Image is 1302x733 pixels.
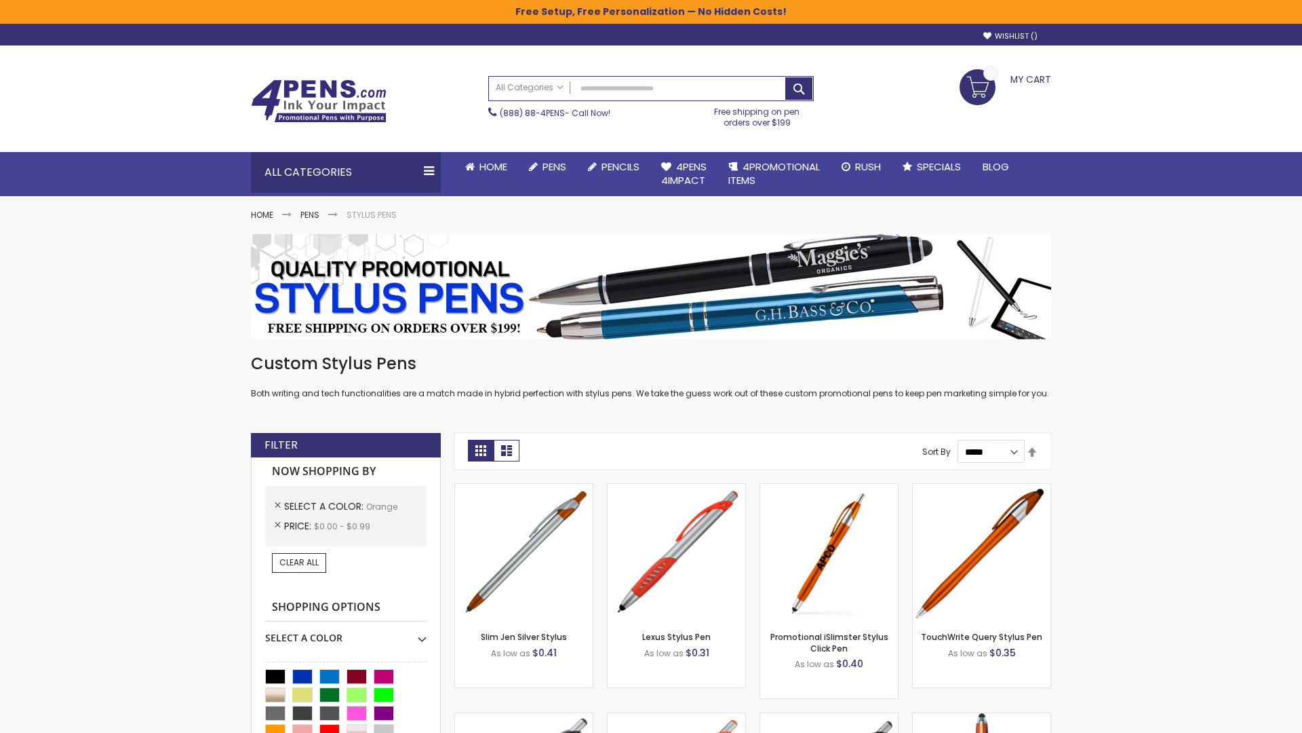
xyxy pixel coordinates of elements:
[455,713,593,724] a: Boston Stylus Pen-Orange
[795,658,834,670] span: As low as
[265,457,427,486] strong: Now Shopping by
[314,521,370,532] span: $0.00 - $0.99
[650,152,717,196] a: 4Pens4impact
[251,209,273,221] a: Home
[983,159,1009,174] span: Blog
[300,209,319,221] a: Pens
[577,152,650,182] a: Pencils
[921,631,1042,643] a: TouchWrite Query Stylus Pen
[608,713,745,724] a: Boston Silver Stylus Pen-Orange
[455,483,593,495] a: Slim Jen Silver Stylus-Orange
[347,209,397,221] strong: Stylus Pens
[728,159,820,187] span: 4PROMOTIONAL ITEMS
[500,107,610,119] span: - Call Now!
[917,159,961,174] span: Specials
[989,646,1016,660] span: $0.35
[284,500,366,513] span: Select A Color
[661,159,707,187] span: 4Pens 4impact
[701,101,814,128] div: Free shipping on pen orders over $199
[983,31,1038,41] a: Wishlist
[948,647,987,659] span: As low as
[491,647,530,659] span: As low as
[455,484,593,622] img: Slim Jen Silver Stylus-Orange
[518,152,577,182] a: Pens
[251,234,1051,339] img: Stylus Pens
[279,557,319,568] span: Clear All
[532,646,557,660] span: $0.41
[892,152,972,182] a: Specials
[265,622,427,645] div: Select A Color
[855,159,881,174] span: Rush
[284,519,314,533] span: Price
[913,484,1050,622] img: TouchWrite Query Stylus Pen-Orange
[686,646,709,660] span: $0.31
[642,631,711,643] a: Lexus Stylus Pen
[608,483,745,495] a: Lexus Stylus Pen-Orange
[251,152,441,193] div: All Categories
[644,647,684,659] span: As low as
[496,82,564,93] span: All Categories
[831,152,892,182] a: Rush
[542,159,566,174] span: Pens
[836,657,863,671] span: $0.40
[760,484,898,622] img: Promotional iSlimster Stylus Click Pen-Orange
[760,483,898,495] a: Promotional iSlimster Stylus Click Pen-Orange
[922,446,951,457] label: Sort By
[489,77,570,99] a: All Categories
[770,631,888,654] a: Promotional iSlimster Stylus Click Pen
[251,79,387,123] img: 4Pens Custom Pens and Promotional Products
[251,353,1051,375] h1: Custom Stylus Pens
[481,631,567,643] a: Slim Jen Silver Stylus
[468,440,494,462] strong: Grid
[500,107,565,119] a: (888) 88-4PENS
[760,713,898,724] a: Lexus Metallic Stylus Pen-Orange
[454,152,518,182] a: Home
[366,501,397,512] span: Orange
[272,553,326,572] a: Clear All
[479,159,507,174] span: Home
[601,159,639,174] span: Pencils
[251,353,1051,400] div: Both writing and tech functionalities are a match made in hybrid perfection with stylus pens. We ...
[913,713,1050,724] a: TouchWrite Command Stylus Pen-Orange
[265,593,427,622] strong: Shopping Options
[972,152,1020,182] a: Blog
[608,484,745,622] img: Lexus Stylus Pen-Orange
[717,152,831,196] a: 4PROMOTIONALITEMS
[264,438,298,453] strong: Filter
[913,483,1050,495] a: TouchWrite Query Stylus Pen-Orange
